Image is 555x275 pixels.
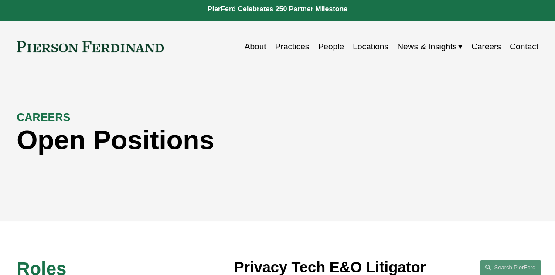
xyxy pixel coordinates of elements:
span: News & Insights [397,39,457,54]
h1: Open Positions [17,125,408,156]
strong: CAREERS [17,111,70,123]
a: Careers [471,38,501,55]
a: About [245,38,266,55]
a: folder dropdown [397,38,463,55]
a: Contact [510,38,538,55]
a: Locations [353,38,388,55]
a: Practices [275,38,309,55]
a: Search this site [480,260,541,275]
a: People [318,38,344,55]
